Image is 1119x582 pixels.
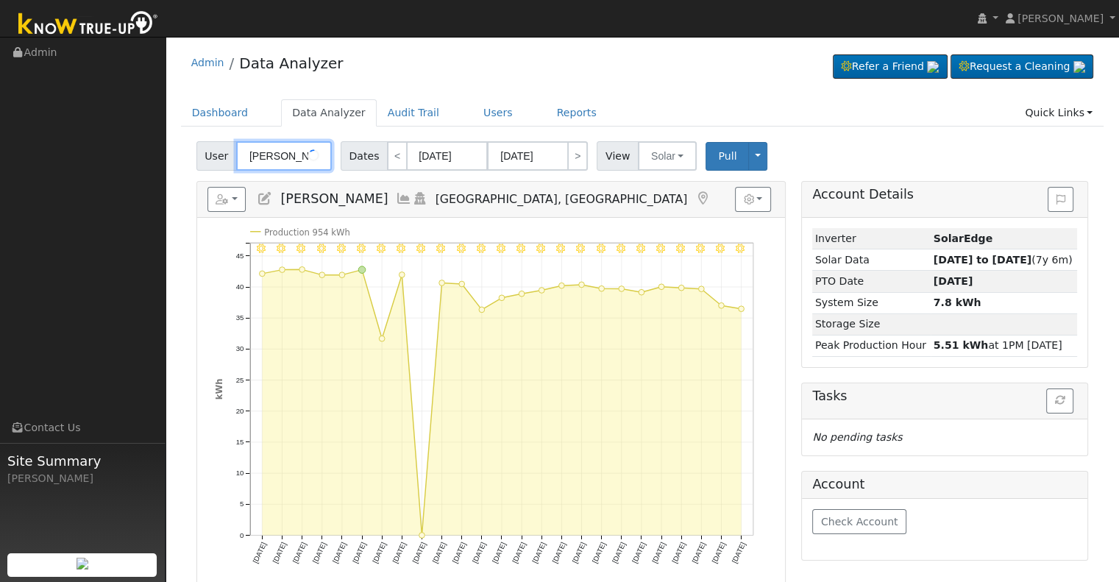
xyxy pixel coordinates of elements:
[439,280,445,286] circle: onclick=""
[576,244,585,252] i: 8/14 - Clear
[1048,187,1073,212] button: Issue History
[710,541,727,564] text: [DATE]
[251,541,268,564] text: [DATE]
[310,541,327,564] text: [DATE]
[934,254,1031,266] strong: [DATE] to [DATE]
[240,531,244,539] text: 0
[412,191,428,206] a: Login As (last Never)
[257,244,266,252] i: 7/29 - Clear
[331,541,348,564] text: [DATE]
[235,469,244,477] text: 10
[567,141,588,171] a: >
[281,99,377,127] a: Data Analyzer
[570,541,587,564] text: [DATE]
[259,271,265,277] circle: onclick=""
[812,509,906,534] button: Check Account
[497,244,505,252] i: 8/10 - Clear
[296,244,305,252] i: 7/31 - Clear
[934,275,973,287] span: [DATE]
[271,541,288,564] text: [DATE]
[7,471,157,486] div: [PERSON_NAME]
[698,286,704,292] circle: onclick=""
[351,541,368,564] text: [DATE]
[558,283,564,289] circle: onclick=""
[695,191,711,206] a: Map
[257,191,273,206] a: Edit User (328)
[812,431,902,443] i: No pending tasks
[516,244,525,252] i: 8/11 - Clear
[416,244,425,252] i: 8/06 - Clear
[812,228,931,249] td: Inverter
[239,54,343,72] a: Data Analyzer
[638,141,697,171] button: Solar
[934,339,989,351] strong: 5.51 kWh
[499,295,505,301] circle: onclick=""
[821,516,898,528] span: Check Account
[530,541,547,564] text: [DATE]
[280,191,388,206] span: [PERSON_NAME]
[399,272,405,278] circle: onclick=""
[833,54,948,79] a: Refer a Friend
[235,407,244,415] text: 20
[656,244,665,252] i: 8/18 - Clear
[430,541,447,564] text: [DATE]
[718,303,724,309] circle: onclick=""
[658,284,664,290] circle: onclick=""
[436,244,445,252] i: 8/07 - Clear
[590,541,607,564] text: [DATE]
[391,541,408,564] text: [DATE]
[934,254,1073,266] span: (7y 6m)
[696,244,705,252] i: 8/20 - Clear
[739,306,745,312] circle: onclick=""
[235,252,244,260] text: 45
[396,191,412,206] a: Multi-Series Graph
[812,249,931,271] td: Solar Data
[736,244,745,252] i: 8/22 - Clear
[578,282,584,288] circle: onclick=""
[7,451,157,471] span: Site Summary
[450,541,467,564] text: [DATE]
[436,192,688,206] span: [GEOGRAPHIC_DATA], [GEOGRAPHIC_DATA]
[670,541,687,564] text: [DATE]
[812,388,1077,404] h5: Tasks
[291,541,308,564] text: [DATE]
[235,283,244,291] text: 40
[934,233,992,244] strong: ID: 634945, authorized: 01/01/20
[690,541,707,564] text: [DATE]
[550,541,567,564] text: [DATE]
[459,281,465,287] circle: onclick=""
[339,272,345,278] circle: onclick=""
[476,244,485,252] i: 8/09 - Clear
[377,244,386,252] i: 8/04 - Clear
[951,54,1093,79] a: Request a Cleaning
[931,335,1077,356] td: at 1PM [DATE]
[546,99,608,127] a: Reports
[277,244,285,252] i: 7/30 - Clear
[337,244,346,252] i: 8/02 - Clear
[630,541,647,564] text: [DATE]
[676,244,685,252] i: 8/19 - Clear
[471,541,488,564] text: [DATE]
[596,244,605,252] i: 8/15 - Clear
[419,533,424,539] circle: onclick=""
[934,297,981,308] strong: 7.8 kWh
[812,271,931,292] td: PTO Date
[1046,388,1073,414] button: Refresh
[371,541,388,564] text: [DATE]
[397,244,405,252] i: 8/05 - Clear
[240,500,244,508] text: 5
[213,379,224,400] text: kWh
[730,541,747,564] text: [DATE]
[279,267,285,273] circle: onclick=""
[556,244,565,252] i: 8/13 - Clear
[341,141,388,171] span: Dates
[379,336,385,342] circle: onclick=""
[316,244,325,252] i: 8/01 - Clear
[472,99,524,127] a: Users
[812,187,1077,202] h5: Account Details
[611,541,628,564] text: [DATE]
[511,541,527,564] text: [DATE]
[319,272,325,278] circle: onclick=""
[236,141,332,171] input: Select a User
[299,267,305,273] circle: onclick=""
